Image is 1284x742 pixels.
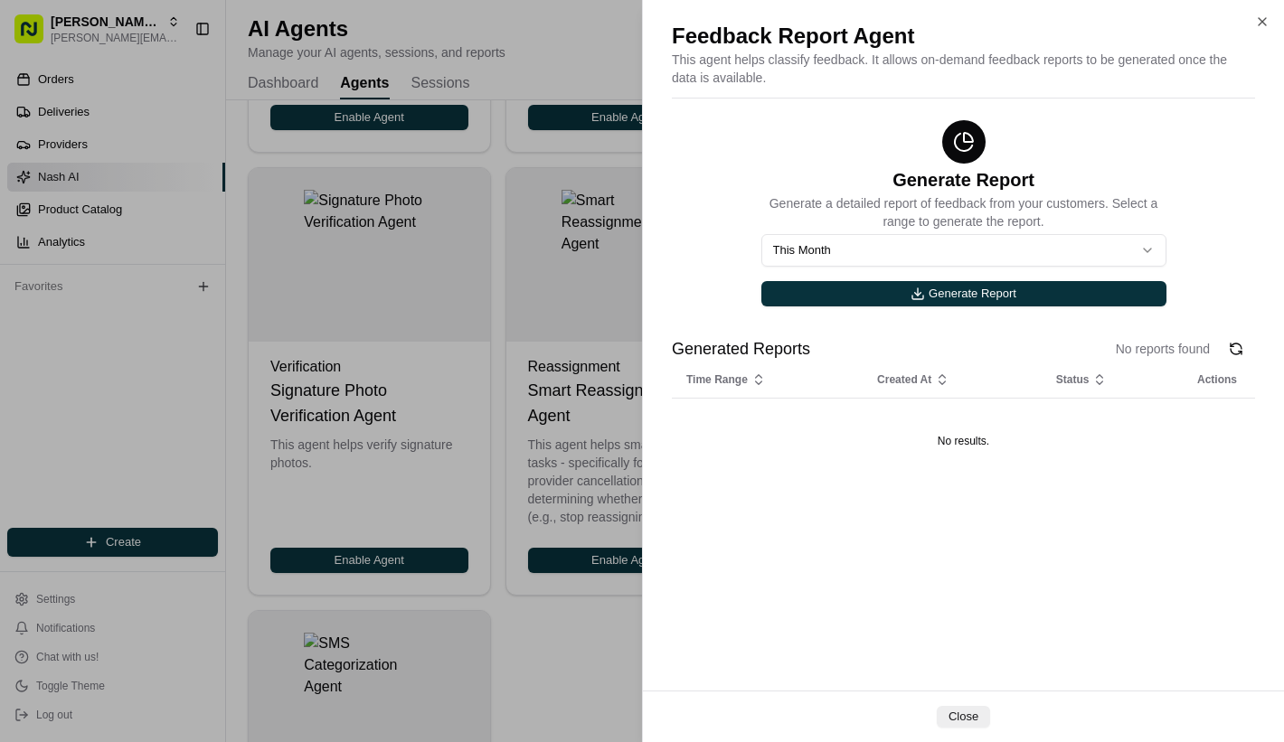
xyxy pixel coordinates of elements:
[1056,372,1168,387] div: Status
[679,434,1248,448] div: No results.
[18,235,121,249] div: Past conversations
[761,167,1166,193] h2: Generate Report
[686,372,848,387] div: Time Range
[877,372,1027,387] div: Created At
[672,336,810,362] h3: Generated Reports
[171,404,290,422] span: API Documentation
[761,194,1166,230] p: Generate a detailed report of feedback from your customers. Select a range to generate the report.
[672,51,1255,87] p: This agent helps classify feedback. It allows on-demand feedback reports to be generated once the...
[81,173,297,191] div: Start new chat
[38,173,71,205] img: 4988371391238_9404d814bf3eb2409008_72.png
[307,178,329,200] button: Start new chat
[1116,340,1210,358] span: No reports found
[18,406,33,420] div: 📗
[56,329,146,343] span: [PERSON_NAME]
[127,447,219,462] a: Powered byPylon
[36,281,51,296] img: 1736555255976-a54dd68f-1ca7-489b-9aae-adbdc363a1c4
[47,117,298,136] input: Clear
[146,397,297,429] a: 💻API Documentation
[11,397,146,429] a: 📗Knowledge Base
[761,281,1166,306] button: Generate Report
[1197,372,1241,387] div: Actions
[18,173,51,205] img: 1736555255976-a54dd68f-1ca7-489b-9aae-adbdc363a1c4
[81,191,249,205] div: We're available if you need us!
[672,22,1255,51] h2: Feedback Report Agent
[150,329,156,343] span: •
[56,280,146,295] span: [PERSON_NAME]
[160,280,197,295] span: [DATE]
[937,706,990,728] button: Close
[280,231,329,253] button: See all
[18,18,54,54] img: Nash
[153,406,167,420] div: 💻
[160,329,197,343] span: [DATE]
[18,72,329,101] p: Welcome 👋
[36,404,138,422] span: Knowledge Base
[150,280,156,295] span: •
[18,312,47,341] img: Lucas Ferreira
[180,448,219,462] span: Pylon
[18,263,47,292] img: Mariam Aslam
